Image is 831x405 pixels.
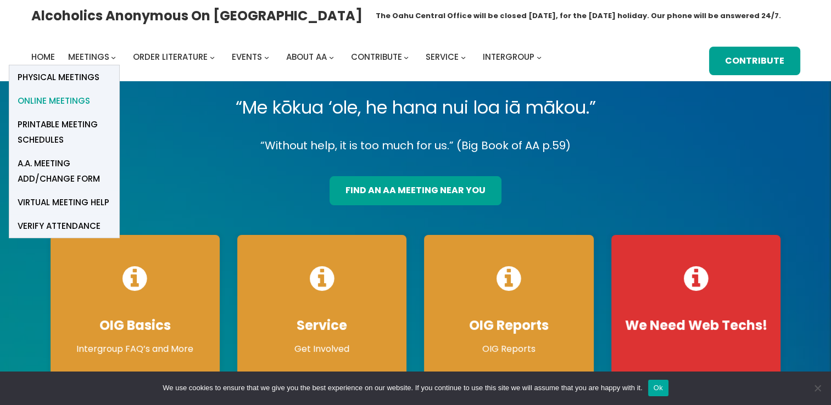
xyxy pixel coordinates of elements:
p: Get Involved [248,342,395,356]
button: Intergroup submenu [537,55,542,60]
a: Contribute [709,47,800,76]
a: Intergroup [483,49,534,65]
span: No [812,383,823,393]
nav: Intergroup [31,49,545,65]
a: Home [31,49,55,65]
a: Printable Meeting Schedules [9,113,119,151]
button: Meetings submenu [111,55,116,60]
span: Service [426,51,459,63]
span: About AA [286,51,327,63]
a: Events [232,49,262,65]
span: Virtual Meeting Help [18,195,109,210]
h4: Service [248,317,395,334]
button: About AA submenu [329,55,334,60]
span: Order Literature [133,51,208,63]
span: Events [232,51,262,63]
button: Contribute submenu [404,55,409,60]
a: Service [426,49,459,65]
button: Order Literature submenu [210,55,215,60]
a: Alcoholics Anonymous on [GEOGRAPHIC_DATA] [31,4,362,27]
h4: OIG Basics [62,317,209,334]
h1: The Oahu Central Office will be closed [DATE], for the [DATE] holiday. Our phone will be answered... [376,10,781,21]
a: A.A. Meeting Add/Change Form [9,151,119,190]
span: Physical Meetings [18,70,99,85]
p: Intergroup FAQ’s and More [62,342,209,356]
h4: We Need Web Techs! [622,317,769,334]
span: A.A. Meeting Add/Change Form [18,156,111,187]
p: OIG Reports [435,342,582,356]
span: verify attendance [18,218,101,234]
span: Contribute [351,51,402,63]
h4: OIG Reports [435,317,582,334]
span: Intergroup [483,51,534,63]
a: Physical Meetings [9,65,119,89]
button: Events submenu [264,55,269,60]
a: Online Meetings [9,89,119,113]
span: Meetings [68,51,109,63]
span: Printable Meeting Schedules [18,117,111,148]
span: We use cookies to ensure that we give you the best experience on our website. If you continue to ... [163,383,642,393]
button: Service submenu [461,55,466,60]
button: Ok [648,380,668,396]
p: “Without help, it is too much for us.” (Big Book of AA p.59) [42,136,790,155]
a: verify attendance [9,214,119,238]
a: Contribute [351,49,402,65]
p: “Me kōkua ‘ole, he hana nui loa iā mākou.” [42,92,790,123]
a: find an aa meeting near you [330,176,501,205]
span: Home [31,51,55,63]
span: Online Meetings [18,93,90,109]
a: About AA [286,49,327,65]
a: Virtual Meeting Help [9,190,119,214]
a: Meetings [68,49,109,65]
